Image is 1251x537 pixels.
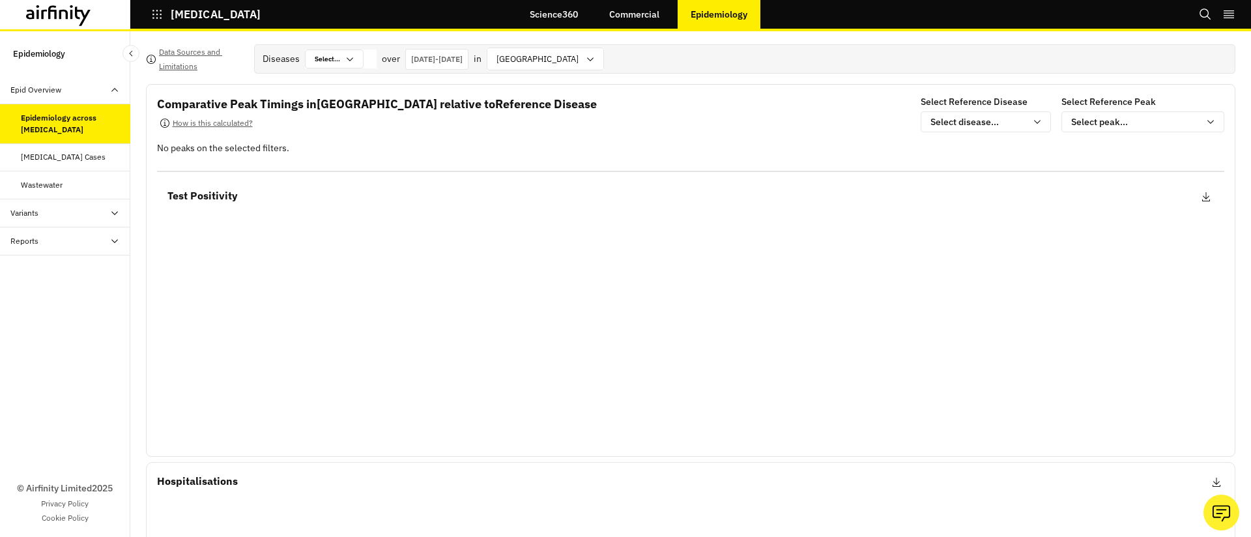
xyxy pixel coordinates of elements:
[10,84,61,96] div: Epid Overview
[1199,3,1212,25] button: Search
[21,179,63,191] div: Wastewater
[930,115,1026,129] div: Select disease...
[21,151,106,163] div: [MEDICAL_DATA] Cases
[17,482,113,495] p: © Airfinity Limited 2025
[167,188,238,205] p: Test Positivity
[21,112,120,136] div: Epidemiology across [MEDICAL_DATA]
[10,235,38,247] div: Reports
[382,52,400,66] p: over
[171,8,261,20] p: [MEDICAL_DATA]
[151,3,261,25] button: [MEDICAL_DATA]
[173,116,253,130] p: How is this calculated?
[1203,495,1239,530] button: Ask our analysts
[411,53,463,65] p: [DATE] - [DATE]
[263,52,300,66] div: Diseases
[921,95,1028,109] p: Select Reference Disease
[42,512,89,524] a: Cookie Policy
[1061,95,1156,109] p: Select Reference Peak
[691,9,747,20] p: Epidemiology
[159,45,244,74] p: Data Sources and Limitations
[157,473,238,490] p: Hospitalisations
[122,45,139,62] button: Close Sidebar
[13,42,65,66] p: Epidemiology
[157,141,1224,155] p: No peaks on the selected filters.
[157,95,597,113] p: Comparative Peak Timings in [GEOGRAPHIC_DATA] relative to Reference Disease
[157,113,255,134] button: How is this calculated?
[41,498,89,510] a: Privacy Policy
[474,52,482,66] p: in
[146,49,244,70] button: Data Sources and Limitations
[10,207,38,219] div: Variants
